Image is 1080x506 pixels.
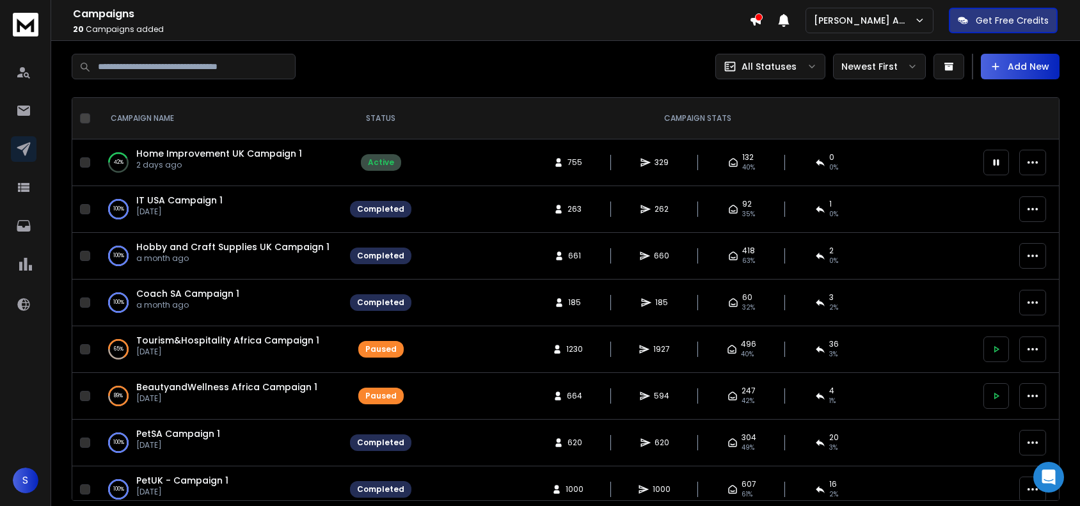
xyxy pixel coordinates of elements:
div: Completed [357,297,404,308]
td: 100%Coach SA Campaign 1a month ago [95,280,342,326]
td: 65%Tourism&Hospitality Africa Campaign 1[DATE] [95,326,342,373]
span: 36 [829,339,839,349]
p: Get Free Credits [976,14,1049,27]
a: Hobby and Craft Supplies UK Campaign 1 [136,241,330,253]
span: 607 [742,479,756,489]
span: 1927 [653,344,670,354]
p: 100 % [113,203,124,216]
span: 620 [568,438,582,448]
span: 92 [742,199,752,209]
button: Get Free Credits [949,8,1058,33]
td: 42%Home Improvement UK Campaign 12 days ago [95,139,342,186]
a: Tourism&Hospitality Africa Campaign 1 [136,334,319,347]
p: 100 % [113,249,124,262]
span: 329 [655,157,669,168]
span: 0 [829,152,834,162]
th: CAMPAIGN NAME [95,98,342,139]
p: 100 % [113,436,124,449]
p: [DATE] [136,347,319,357]
span: 263 [568,204,582,214]
button: Newest First [833,54,926,79]
a: IT USA Campaign 1 [136,194,223,207]
a: BeautyandWellness Africa Campaign 1 [136,381,317,393]
a: PetSA Campaign 1 [136,427,220,440]
span: 32 % [742,303,755,313]
span: 755 [568,157,582,168]
span: 2 % [829,303,838,313]
p: 65 % [114,343,123,356]
span: 664 [567,391,582,401]
div: Completed [357,484,404,494]
span: 2 % [829,489,838,500]
span: 4 [829,386,834,396]
p: 100 % [113,296,124,309]
span: 594 [654,391,669,401]
p: 2 days ago [136,160,302,170]
span: 660 [654,251,669,261]
span: 40 % [741,349,754,360]
p: a month ago [136,253,330,264]
span: 3 % [829,349,838,360]
span: 661 [568,251,581,261]
span: 3 [829,292,834,303]
span: 63 % [742,256,755,266]
div: Completed [357,438,404,448]
div: Active [368,157,394,168]
p: [DATE] [136,440,220,450]
th: CAMPAIGN STATS [419,98,976,139]
span: 0 % [829,162,838,173]
span: 35 % [742,209,755,219]
span: 1000 [653,484,671,494]
span: 42 % [742,396,754,406]
span: 40 % [742,162,755,173]
span: 185 [568,297,581,308]
p: Campaigns added [73,24,749,35]
span: 1 [829,199,832,209]
button: S [13,468,38,493]
a: Home Improvement UK Campaign 1 [136,147,302,160]
p: 42 % [114,156,123,169]
td: 100%Hobby and Craft Supplies UK Campaign 1a month ago [95,233,342,280]
div: Paused [365,391,397,401]
span: 3 % [829,443,838,453]
p: All Statuses [742,60,797,73]
p: a month ago [136,300,239,310]
span: 304 [742,432,756,443]
td: 89%BeautyandWellness Africa Campaign 1[DATE] [95,373,342,420]
th: STATUS [342,98,419,139]
div: Completed [357,204,404,214]
a: Coach SA Campaign 1 [136,287,239,300]
span: 620 [655,438,669,448]
span: 496 [741,339,756,349]
p: [DATE] [136,393,317,404]
span: 418 [742,246,755,256]
span: 49 % [742,443,754,453]
div: Open Intercom Messenger [1033,462,1064,493]
span: 185 [655,297,668,308]
span: 61 % [742,489,752,500]
td: 100%IT USA Campaign 1[DATE] [95,186,342,233]
span: 1 % [829,396,836,406]
span: 20 [829,432,839,443]
span: 132 [742,152,754,162]
span: 247 [742,386,756,396]
a: PetUK - Campaign 1 [136,474,228,487]
span: 0 % [829,256,838,266]
span: 1230 [566,344,583,354]
span: 0 % [829,209,838,219]
p: [PERSON_NAME] Agency [814,14,914,27]
span: 16 [829,479,837,489]
p: 89 % [114,390,123,402]
td: 100%PetSA Campaign 1[DATE] [95,420,342,466]
span: 262 [655,204,669,214]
